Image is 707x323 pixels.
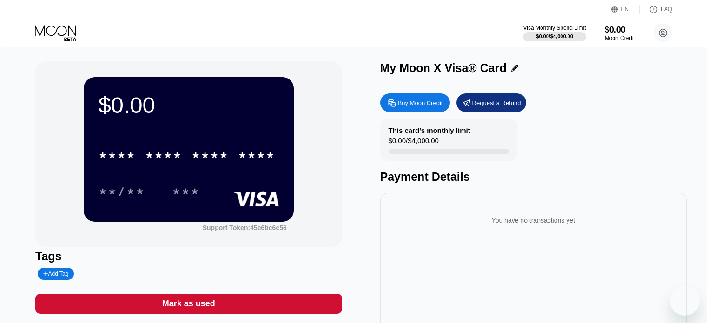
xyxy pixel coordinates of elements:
div: Buy Moon Credit [398,99,443,107]
div: EN [611,5,640,14]
div: $0.00 [605,25,635,35]
div: EN [621,6,629,13]
div: $0.00 / $4,000.00 [536,33,573,39]
div: My Moon X Visa® Card [380,61,507,75]
div: Visa Monthly Spend Limit [523,25,586,31]
div: Mark as used [35,294,342,314]
div: This card’s monthly limit [389,126,470,134]
iframe: زر إطلاق نافذة المراسلة [670,286,700,316]
div: Tags [35,250,342,263]
div: Add Tag [38,268,74,280]
div: $0.00 / $4,000.00 [389,137,439,149]
div: Payment Details [380,170,687,184]
div: Request a Refund [456,93,526,112]
div: FAQ [661,6,672,13]
div: Buy Moon Credit [380,93,450,112]
div: Support Token:45e6bc6c56 [203,224,287,231]
div: Visa Monthly Spend Limit$0.00/$4,000.00 [523,25,586,41]
div: Moon Credit [605,35,635,41]
div: You have no transactions yet [388,207,679,233]
div: Request a Refund [472,99,521,107]
div: Add Tag [43,270,68,277]
div: $0.00 [99,92,279,118]
div: Mark as used [162,298,215,309]
div: Support Token: 45e6bc6c56 [203,224,287,231]
div: $0.00Moon Credit [605,25,635,41]
div: FAQ [640,5,672,14]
